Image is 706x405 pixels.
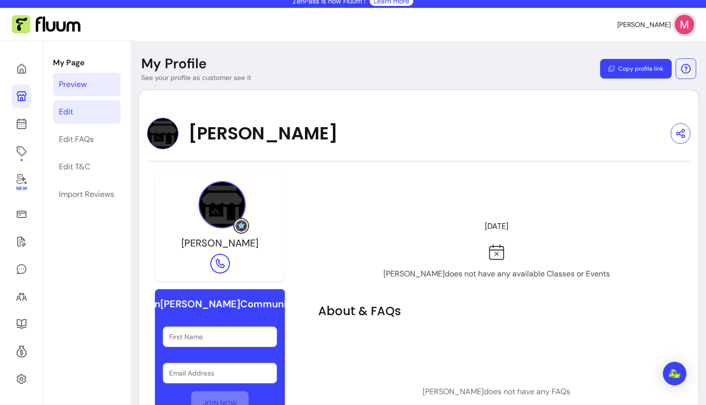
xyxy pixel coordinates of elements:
a: New [12,167,31,198]
p: My Page [53,57,121,69]
button: avatar[PERSON_NAME] [617,15,694,34]
span: [PERSON_NAME] [181,237,258,249]
a: Settings [12,367,31,391]
a: Sales [12,202,31,226]
a: Import Reviews [53,183,121,206]
p: [PERSON_NAME] does not have any available Classes or Events [383,268,610,280]
header: [DATE] [318,216,675,236]
span: [PERSON_NAME] [188,124,338,143]
span: New [16,186,26,192]
img: Provider image [199,181,246,228]
button: Copy profile link [600,59,672,79]
p: [PERSON_NAME] does not have any FAQs [423,386,570,398]
p: See your profile as customer see it [141,73,251,82]
img: Fully booked icon [489,244,504,260]
a: Resources [12,312,31,336]
a: Waivers [12,230,31,253]
div: Edit T&C [59,161,90,173]
input: First Name [169,332,271,342]
p: My Profile [141,55,207,73]
input: Email Address [169,368,271,378]
a: Calendar [12,112,31,135]
div: Edit FAQs [59,134,94,145]
a: My Page [12,84,31,108]
img: Grow [235,220,247,232]
a: Home [12,57,31,81]
a: Preview [53,73,121,96]
h2: About & FAQs [318,303,675,319]
a: Edit FAQs [53,128,121,151]
img: Fluum Logo [12,15,80,34]
div: Edit [59,106,73,118]
a: Offerings [12,139,31,163]
h6: Join [PERSON_NAME] Community! [141,297,299,311]
img: Provider image [147,118,178,149]
span: [PERSON_NAME] [617,20,671,29]
a: My Messages [12,257,31,281]
div: Preview [59,79,87,90]
a: Clients [12,285,31,308]
div: Import Reviews [59,189,114,200]
img: avatar [675,15,694,34]
a: Edit [53,100,121,124]
a: Edit T&C [53,155,121,179]
div: Open Intercom Messenger [663,362,686,385]
a: Refer & Earn [12,340,31,363]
